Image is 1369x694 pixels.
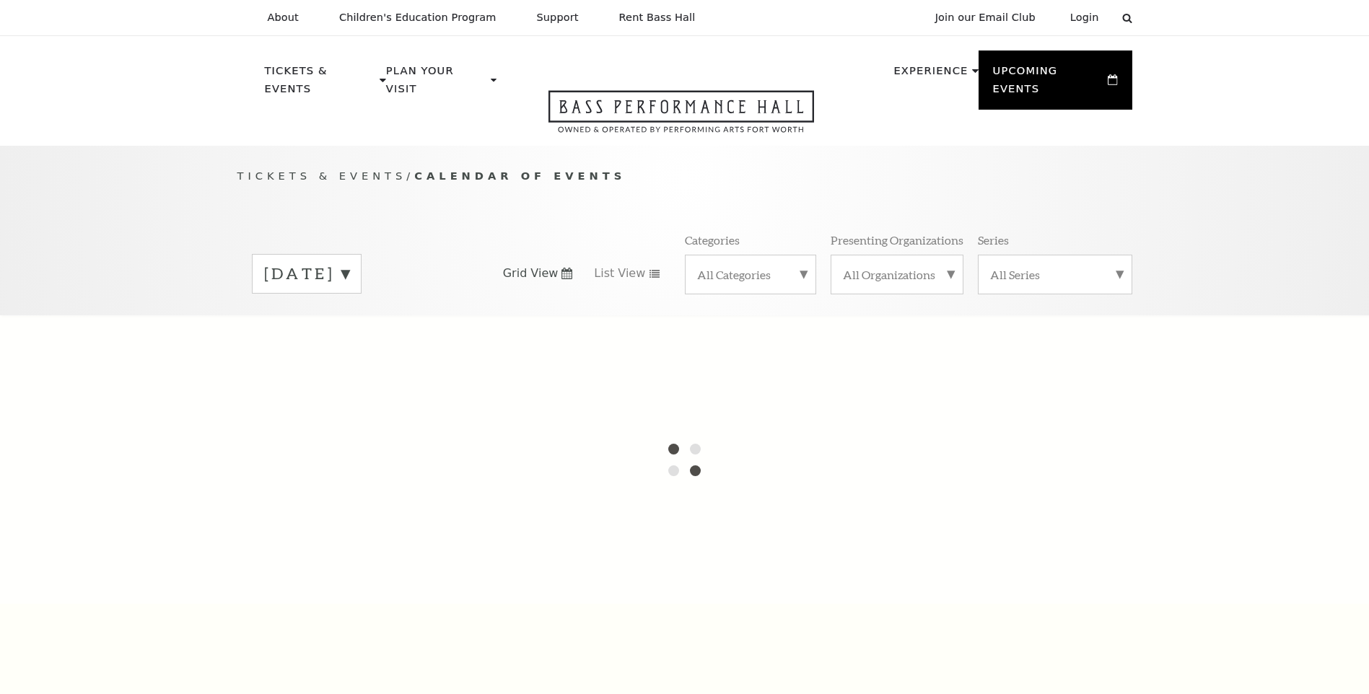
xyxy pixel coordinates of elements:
[685,232,740,247] p: Categories
[503,265,559,281] span: Grid View
[237,170,407,182] span: Tickets & Events
[339,12,497,24] p: Children's Education Program
[386,62,487,106] p: Plan Your Visit
[264,263,349,285] label: [DATE]
[414,170,626,182] span: Calendar of Events
[268,12,299,24] p: About
[619,12,696,24] p: Rent Bass Hall
[843,267,951,282] label: All Organizations
[831,232,963,247] p: Presenting Organizations
[993,62,1105,106] p: Upcoming Events
[265,62,377,106] p: Tickets & Events
[990,267,1120,282] label: All Series
[893,62,968,88] p: Experience
[537,12,579,24] p: Support
[697,267,804,282] label: All Categories
[978,232,1009,247] p: Series
[237,167,1132,185] p: /
[594,265,645,281] span: List View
